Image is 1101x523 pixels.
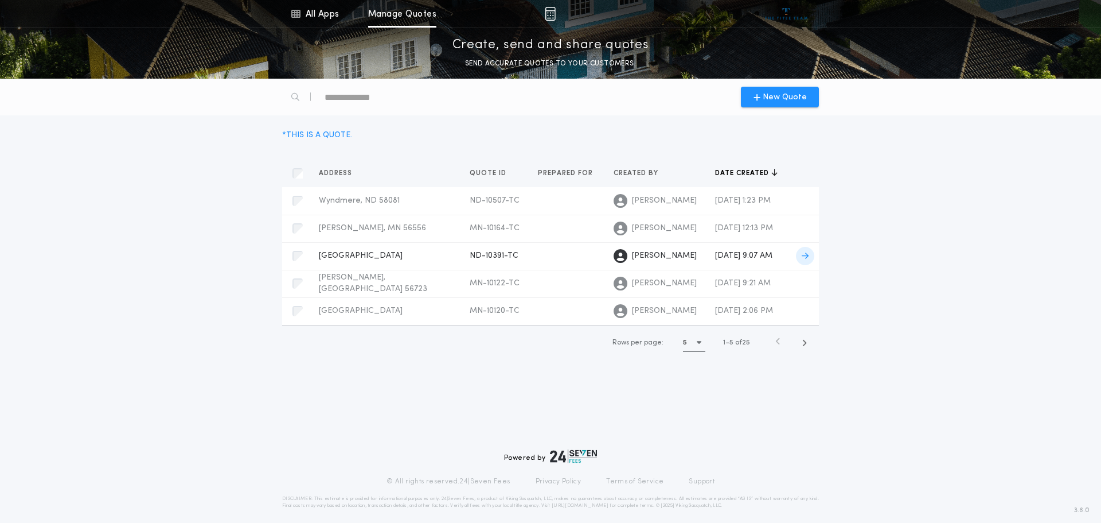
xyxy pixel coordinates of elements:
span: [DATE] 9:07 AM [715,251,772,260]
span: [GEOGRAPHIC_DATA] [319,251,403,260]
span: [DATE] 9:21 AM [715,279,771,288]
button: 5 [683,334,705,352]
span: MN-10120-TC [470,307,520,315]
span: [PERSON_NAME], MN 56556 [319,224,426,233]
span: Prepared for [538,169,595,178]
span: [PERSON_NAME], [GEOGRAPHIC_DATA] 56723 [319,273,427,293]
span: 1 [723,339,725,346]
img: vs-icon [765,8,808,20]
span: [PERSON_NAME] [632,250,697,262]
span: MN-10164-TC [470,224,520,233]
img: img [545,7,556,21]
a: Support [689,477,715,486]
p: DISCLAIMER: This estimate is provided for informational purposes only. 24|Seven Fees, a product o... [282,495,819,509]
p: SEND ACCURATE QUOTES TO YOUR CUSTOMERS. [465,58,636,69]
div: Powered by [504,450,597,463]
h1: 5 [683,337,687,348]
span: [GEOGRAPHIC_DATA] [319,307,403,315]
p: © All rights reserved. 24|Seven Fees [386,477,510,486]
span: [DATE] 12:13 PM [715,224,773,233]
span: New Quote [763,91,807,103]
span: Quote ID [470,169,509,178]
span: of 25 [735,338,750,348]
span: [DATE] 2:06 PM [715,307,773,315]
span: 3.8.0 [1074,505,1090,516]
a: Terms of Service [606,477,663,486]
span: Date created [715,169,771,178]
span: [PERSON_NAME] [632,305,697,317]
img: logo [550,450,597,463]
button: Date created [715,168,778,179]
p: Create, send and share quotes [452,36,649,55]
span: [PERSON_NAME] [632,223,697,234]
button: New Quote [741,87,819,107]
a: Privacy Policy [536,477,581,486]
button: Quote ID [470,168,515,179]
button: Address [319,168,361,179]
span: [PERSON_NAME] [632,278,697,289]
span: MN-10122-TC [470,279,520,288]
span: ND-10391-TC [470,251,518,260]
div: * THIS IS A QUOTE. [282,129,352,141]
span: [PERSON_NAME] [632,195,697,207]
span: ND-10507-TC [470,196,520,205]
button: Created by [614,168,667,179]
span: Address [319,169,354,178]
span: Wyndmere, ND 58081 [319,196,400,205]
a: [URL][DOMAIN_NAME] [552,503,608,508]
span: Created by [614,169,661,178]
span: 5 [729,339,733,346]
span: Rows per page: [612,339,663,346]
span: [DATE] 1:23 PM [715,196,771,205]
